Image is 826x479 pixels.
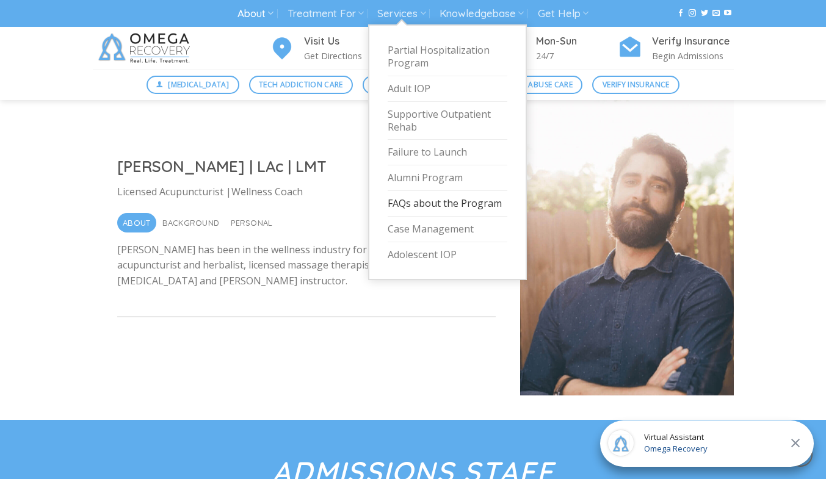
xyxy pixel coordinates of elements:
[377,2,426,25] a: Services
[288,2,364,25] a: Treatment For
[93,27,200,70] img: Omega Recovery
[677,9,684,18] a: Follow on Facebook
[259,79,343,90] span: Tech Addiction Care
[712,9,720,18] a: Send us an email
[388,165,507,191] a: Alumni Program
[117,184,496,200] p: Licensed Acupuncturist |Wellness Coach
[388,242,507,267] a: Adolescent IOP
[473,76,582,94] a: Substance Abuse Care
[237,2,274,25] a: About
[388,191,507,217] a: FAQs about the Program
[304,34,386,49] h4: Visit Us
[147,76,239,94] a: [MEDICAL_DATA]
[536,34,618,49] h4: Mon-Sun
[538,2,589,25] a: Get Help
[724,9,731,18] a: Follow on YouTube
[117,156,496,176] h2: [PERSON_NAME] | LAc | LMT
[689,9,696,18] a: Follow on Instagram
[592,76,679,94] a: Verify Insurance
[162,213,220,232] span: Background
[123,213,150,232] span: About
[304,49,386,63] p: Get Directions
[249,76,353,94] a: Tech Addiction Care
[388,102,507,140] a: Supportive Outpatient Rehab
[388,76,507,102] a: Adult IOP
[701,9,708,18] a: Follow on Twitter
[388,140,507,165] a: Failure to Launch
[231,213,272,232] span: Personal
[652,49,734,63] p: Begin Admissions
[603,79,670,90] span: Verify Insurance
[484,79,573,90] span: Substance Abuse Care
[270,34,386,63] a: Visit Us Get Directions
[536,49,618,63] p: 24/7
[363,76,463,94] a: Mental Health Care
[388,38,507,76] a: Partial Hospitalization Program
[117,242,496,289] p: [PERSON_NAME] has been in the wellness industry for 12 years. He is a licensed acupuncturist and ...
[652,34,734,49] h4: Verify Insurance
[388,217,507,242] a: Case Management
[168,79,229,90] span: [MEDICAL_DATA]
[618,34,734,63] a: Verify Insurance Begin Admissions
[440,2,524,25] a: Knowledgebase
